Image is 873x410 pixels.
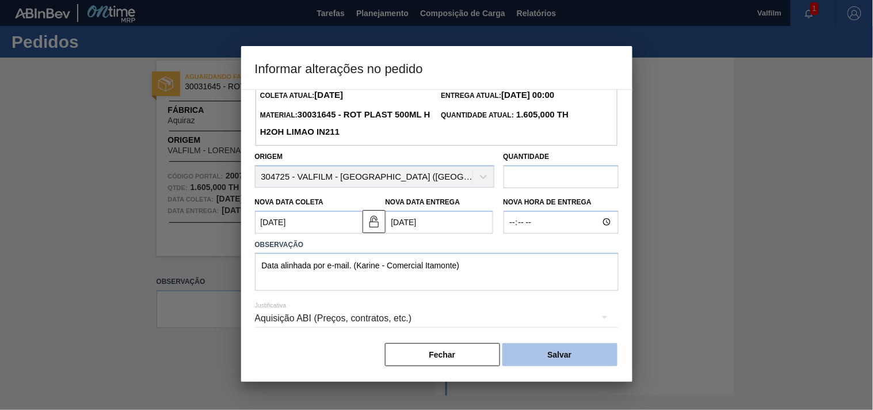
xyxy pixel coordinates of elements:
button: Salvar [502,343,617,366]
span: Material: [260,111,430,136]
input: dd/mm/yyyy [386,211,493,234]
button: unlocked [363,210,386,233]
textarea: Data alinhada por e-mail. (Karine - Comercial Itamonte) [255,253,619,291]
strong: 1.605,000 TH [514,109,569,119]
input: dd/mm/yyyy [255,211,363,234]
span: Quantidade Atual: [441,111,569,119]
strong: [DATE] [315,90,344,100]
h3: Informar alterações no pedido [241,46,632,90]
button: Fechar [385,343,500,366]
img: unlocked [367,215,381,229]
label: Nova Hora de Entrega [504,194,619,211]
label: Quantidade [504,153,550,161]
label: Origem [255,153,283,161]
span: Coleta Atual: [260,92,343,100]
label: Nova Data Coleta [255,198,324,206]
label: Nova Data Entrega [386,198,460,206]
strong: [DATE] 00:00 [501,90,554,100]
span: Entrega Atual: [441,92,555,100]
strong: 30031645 - ROT PLAST 500ML H H2OH LIMAO IN211 [260,109,430,136]
label: Observação [255,237,619,253]
div: Aquisição ABI (Preços, contratos, etc.) [255,302,619,335]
